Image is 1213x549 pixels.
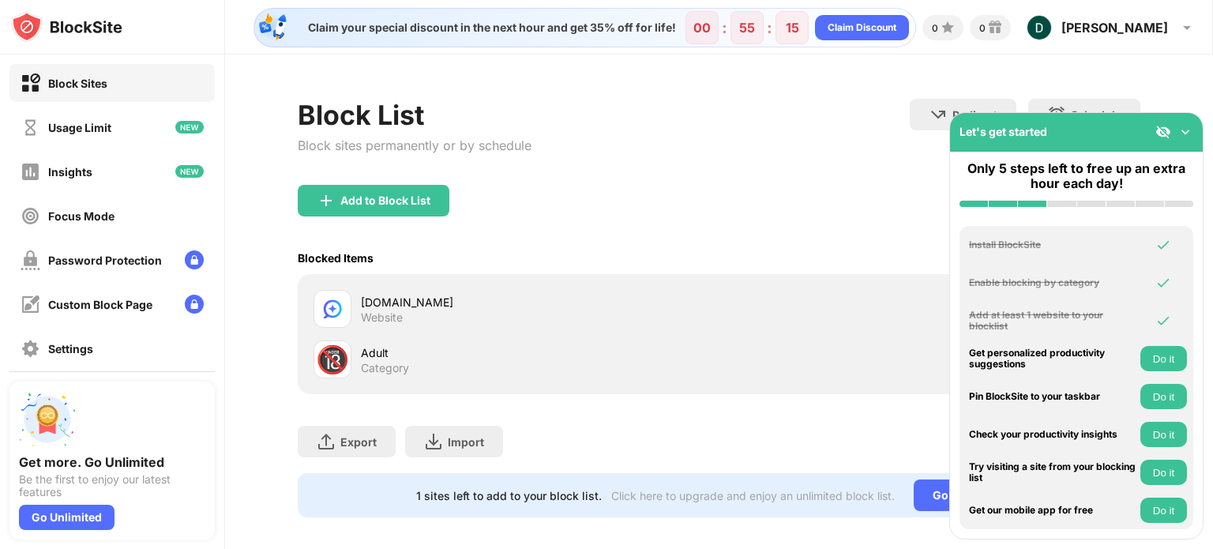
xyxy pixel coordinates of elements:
[48,77,107,90] div: Block Sites
[1140,460,1187,485] button: Do it
[764,15,775,40] div: :
[21,162,40,182] img: insights-off.svg
[979,22,986,34] div: 0
[48,121,111,134] div: Usage Limit
[257,12,289,43] img: specialOfferDiscount.svg
[19,505,115,530] div: Go Unlimited
[361,294,719,310] div: [DOMAIN_NAME]
[416,489,602,502] div: 1 sites left to add to your block list.
[969,505,1136,516] div: Get our mobile app for free
[960,161,1193,191] div: Only 5 steps left to free up an extra hour each day!
[969,277,1136,288] div: Enable blocking by category
[1061,20,1168,36] div: [PERSON_NAME]
[1140,422,1187,447] button: Do it
[316,344,349,376] div: 🔞
[914,479,1022,511] div: Go Unlimited
[21,118,40,137] img: time-usage-off.svg
[739,20,755,36] div: 55
[298,251,374,265] div: Blocked Items
[828,20,896,36] div: Claim Discount
[719,15,730,40] div: :
[969,239,1136,250] div: Install BlockSite
[48,342,93,355] div: Settings
[48,298,152,311] div: Custom Block Page
[969,310,1136,333] div: Add at least 1 website to your blocklist
[361,310,403,325] div: Website
[1155,313,1171,329] img: omni-check.svg
[19,473,205,498] div: Be the first to enjoy our latest features
[969,348,1136,370] div: Get personalized productivity suggestions
[1177,124,1193,140] img: omni-setup-toggle.svg
[340,435,377,449] div: Export
[19,454,205,470] div: Get more. Go Unlimited
[21,295,40,314] img: customize-block-page-off.svg
[340,194,430,207] div: Add to Block List
[21,250,40,270] img: password-protection-off.svg
[932,22,938,34] div: 0
[952,108,997,122] div: Redirect
[11,11,122,43] img: logo-blocksite.svg
[175,121,204,133] img: new-icon.svg
[969,461,1136,484] div: Try visiting a site from your blocking list
[21,339,40,359] img: settings-off.svg
[448,435,484,449] div: Import
[19,391,76,448] img: push-unlimited.svg
[21,206,40,226] img: focus-off.svg
[938,18,957,37] img: points-small.svg
[361,344,719,361] div: Adult
[299,21,676,35] div: Claim your special discount in the next hour and get 35% off for life!
[969,391,1136,402] div: Pin BlockSite to your taskbar
[1027,15,1052,40] img: ACg8ocLLlvz9JHTWbUc4Qq7sZrWrzVSahbLuU8wCe0mTO2yOkYy3XQ=s96-c
[48,209,115,223] div: Focus Mode
[1140,498,1187,523] button: Do it
[175,165,204,178] img: new-icon.svg
[323,299,342,318] img: favicons
[48,165,92,179] div: Insights
[21,73,40,93] img: block-on.svg
[786,20,799,36] div: 15
[693,20,711,36] div: 00
[1155,275,1171,291] img: omni-check.svg
[611,489,895,502] div: Click here to upgrade and enjoy an unlimited block list.
[1155,237,1171,253] img: omni-check.svg
[960,125,1047,138] div: Let's get started
[48,254,162,267] div: Password Protection
[969,429,1136,440] div: Check your productivity insights
[185,250,204,269] img: lock-menu.svg
[185,295,204,314] img: lock-menu.svg
[1071,108,1121,122] div: Schedule
[298,99,531,131] div: Block List
[361,361,409,375] div: Category
[1155,124,1171,140] img: eye-not-visible.svg
[1140,346,1187,371] button: Do it
[298,137,531,153] div: Block sites permanently or by schedule
[1140,384,1187,409] button: Do it
[986,18,1005,37] img: reward-small.svg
